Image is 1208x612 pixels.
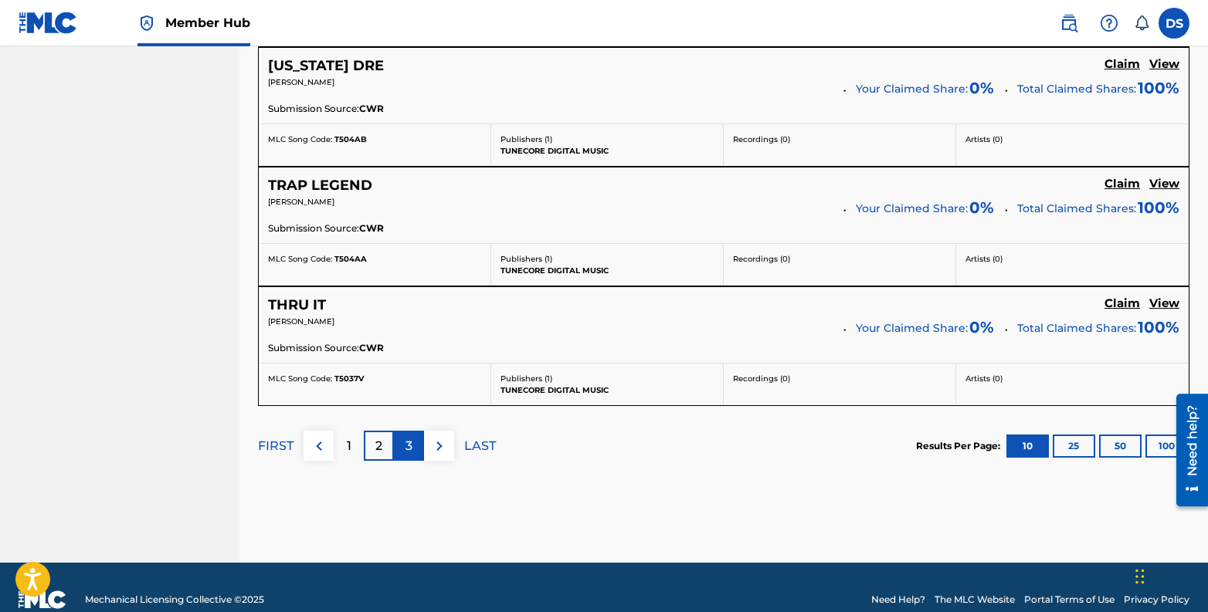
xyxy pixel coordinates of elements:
[1138,196,1179,219] span: 100 %
[1060,14,1078,32] img: search
[1135,553,1145,600] div: Drag
[856,320,968,336] span: Your Claimed Share:
[1006,434,1049,458] button: 10
[258,437,294,455] p: FIRST
[965,253,1179,265] p: Artists ( 0 )
[965,134,1179,145] p: Artists ( 0 )
[856,201,968,217] span: Your Claimed Share:
[310,437,328,455] img: left
[1054,8,1084,39] a: Public Search
[464,437,496,455] p: LAST
[1017,321,1136,335] span: Total Claimed Shares:
[1145,434,1188,458] button: 100
[347,437,351,455] p: 1
[268,316,334,326] span: [PERSON_NAME]
[969,316,994,339] span: 0 %
[268,102,359,116] span: Submission Source:
[1149,57,1179,74] a: View
[430,437,449,455] img: right
[501,265,714,276] p: TUNECORE DIGITAL MUSIC
[268,134,332,144] span: MLC Song Code:
[359,221,384,235] span: CWR
[1124,593,1189,607] a: Privacy Policy
[359,102,384,116] span: CWR
[935,593,1015,607] a: The MLC Website
[1053,434,1095,458] button: 25
[965,373,1179,384] p: Artists ( 0 )
[1105,296,1140,311] h5: Claim
[137,14,156,32] img: Top Rightsholder
[268,221,359,235] span: Submission Source:
[733,253,946,265] p: Recordings ( 0 )
[334,374,364,384] span: T5037V
[1017,82,1136,96] span: Total Claimed Shares:
[501,134,714,145] p: Publishers ( 1 )
[1017,201,1136,215] span: Total Claimed Shares:
[916,439,1004,453] p: Results Per Page:
[375,437,382,455] p: 2
[405,437,412,455] p: 3
[1149,296,1179,311] h5: View
[268,374,332,384] span: MLC Song Code:
[268,254,332,264] span: MLC Song Code:
[268,177,372,194] h5: TRAP LEGEND
[1149,57,1179,72] h5: View
[1094,8,1125,39] div: Help
[969,76,994,100] span: 0 %
[334,254,367,264] span: T504AA
[268,341,359,355] span: Submission Source:
[733,134,946,145] p: Recordings ( 0 )
[1131,538,1208,612] iframe: Chat Widget
[19,12,78,34] img: MLC Logo
[1138,76,1179,100] span: 100 %
[268,197,334,207] span: [PERSON_NAME]
[871,593,925,607] a: Need Help?
[733,373,946,384] p: Recordings ( 0 )
[1159,8,1189,39] div: User Menu
[501,253,714,265] p: Publishers ( 1 )
[268,57,384,75] h5: TENNESSEE DRE
[1099,434,1142,458] button: 50
[1105,57,1140,72] h5: Claim
[334,134,367,144] span: T504AB
[1134,15,1149,31] div: Notifications
[856,81,968,97] span: Your Claimed Share:
[165,14,250,32] span: Member Hub
[1149,177,1179,194] a: View
[1165,387,1208,515] iframe: Resource Center
[1149,177,1179,191] h5: View
[501,373,714,384] p: Publishers ( 1 )
[969,196,994,219] span: 0 %
[1024,593,1115,607] a: Portal Terms of Use
[359,341,384,355] span: CWR
[19,590,66,609] img: logo
[1105,177,1140,191] h5: Claim
[268,296,326,314] h5: THRU IT
[1138,316,1179,339] span: 100 %
[85,593,264,607] span: Mechanical Licensing Collective © 2025
[1100,14,1118,32] img: help
[268,77,334,87] span: [PERSON_NAME]
[501,145,714,157] p: TUNECORE DIGITAL MUSIC
[501,384,714,396] p: TUNECORE DIGITAL MUSIC
[1149,296,1179,313] a: View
